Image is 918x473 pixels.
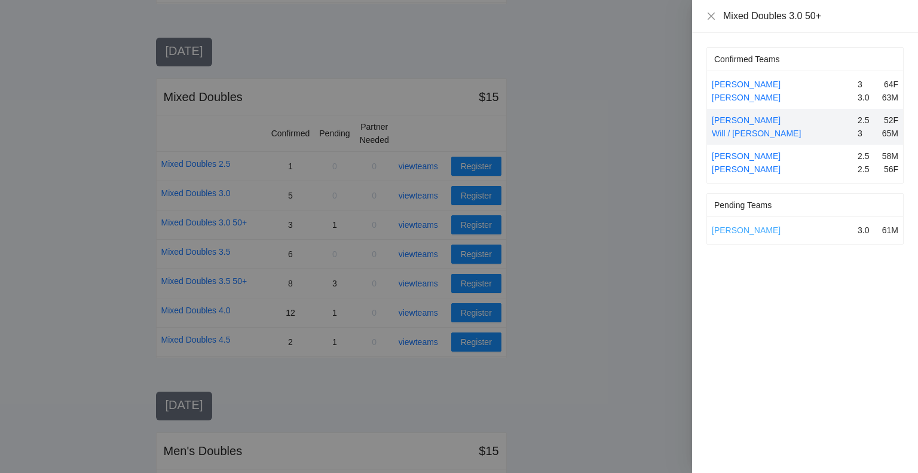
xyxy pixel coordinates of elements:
div: Pending Teams [714,194,896,216]
div: 58M [880,149,898,163]
a: [PERSON_NAME] [712,80,781,89]
span: close [706,11,716,21]
button: Close [706,11,716,22]
a: [PERSON_NAME] [712,164,781,174]
div: 64F [880,78,898,91]
div: 2.5 [858,114,876,127]
div: 3.0 [858,91,876,104]
a: [PERSON_NAME] [712,151,781,161]
div: 61M [880,224,898,237]
a: [PERSON_NAME] [712,225,781,235]
a: [PERSON_NAME] [712,115,781,125]
div: 2.5 [858,149,876,163]
div: 3 [858,127,876,140]
div: 56F [880,163,898,176]
div: 3 [858,78,876,91]
div: 65M [880,127,898,140]
div: 63M [880,91,898,104]
div: Confirmed Teams [714,48,896,71]
div: 52F [880,114,898,127]
div: 3.0 [858,224,876,237]
a: Will / [PERSON_NAME] [712,129,801,138]
a: [PERSON_NAME] [712,93,781,102]
div: 2.5 [858,163,876,176]
div: Mixed Doubles 3.0 50+ [723,10,904,23]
